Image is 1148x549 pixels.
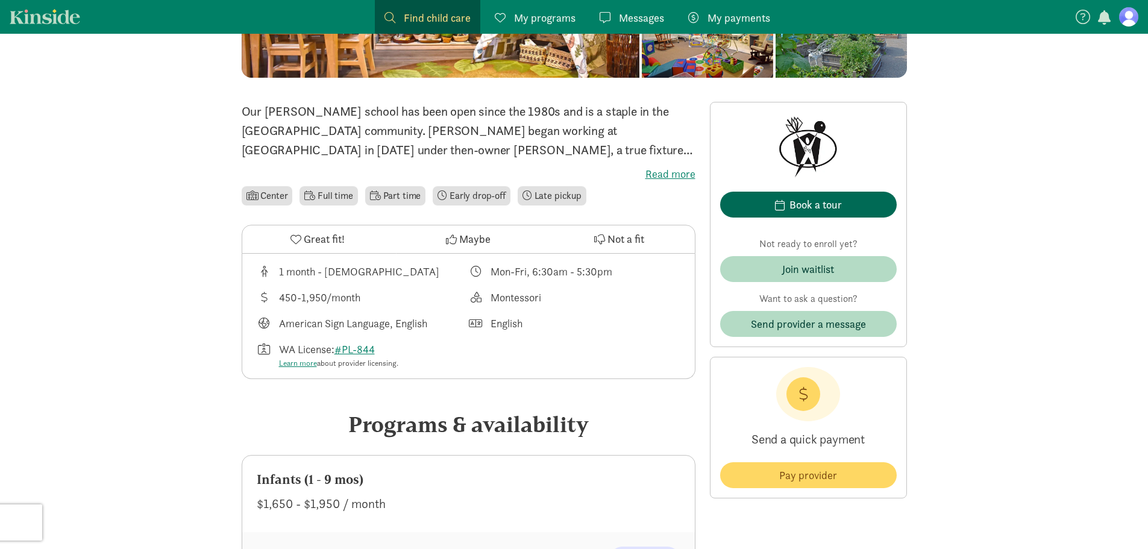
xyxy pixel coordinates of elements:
[459,231,491,247] span: Maybe
[720,192,897,218] button: Book a tour
[619,10,664,26] span: Messages
[720,256,897,282] button: Join waitlist
[279,263,439,280] div: 1 month - [DEMOGRAPHIC_DATA]
[279,358,317,368] a: Learn more
[365,186,425,205] li: Part time
[242,225,393,253] button: Great fit!
[393,225,544,253] button: Maybe
[242,186,293,205] li: Center
[707,10,770,26] span: My payments
[720,237,897,251] p: Not ready to enroll yet?
[433,186,510,205] li: Early drop-off
[257,494,680,513] div: $1,650 - $1,950 / month
[751,316,866,332] span: Send provider a message
[242,167,695,181] label: Read more
[607,231,644,247] span: Not a fit
[468,315,680,331] div: Languages spoken
[257,315,469,331] div: Languages taught
[468,289,680,306] div: This provider's education philosophy
[300,186,357,205] li: Full time
[779,467,837,483] span: Pay provider
[518,186,586,205] li: Late pickup
[279,357,398,369] div: about provider licensing.
[544,225,694,253] button: Not a fit
[514,10,576,26] span: My programs
[491,263,612,280] div: Mon-Fri, 6:30am - 5:30pm
[257,263,469,280] div: Age range for children that this provider cares for
[279,315,427,331] div: American Sign Language, English
[720,311,897,337] button: Send provider a message
[404,10,471,26] span: Find child care
[789,196,842,213] div: Book a tour
[242,408,695,441] div: Programs & availability
[10,9,80,24] a: Kinside
[257,470,680,489] div: Infants (1 - 9 mos)
[720,292,897,306] p: Want to ask a question?
[775,112,841,177] img: Provider logo
[242,102,695,160] p: Our [PERSON_NAME] school has been open since the 1980s and is a staple in the [GEOGRAPHIC_DATA] c...
[491,289,541,306] div: Montessori
[782,261,834,277] div: Join waitlist
[334,342,375,356] a: #PL-844
[468,263,680,280] div: Class schedule
[257,289,469,306] div: Average tuition for this program
[257,341,469,369] div: License number
[720,421,897,457] p: Send a quick payment
[304,231,345,247] span: Great fit!
[279,341,398,369] div: WA License:
[491,315,522,331] div: English
[279,289,360,306] div: 450-1,950/month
